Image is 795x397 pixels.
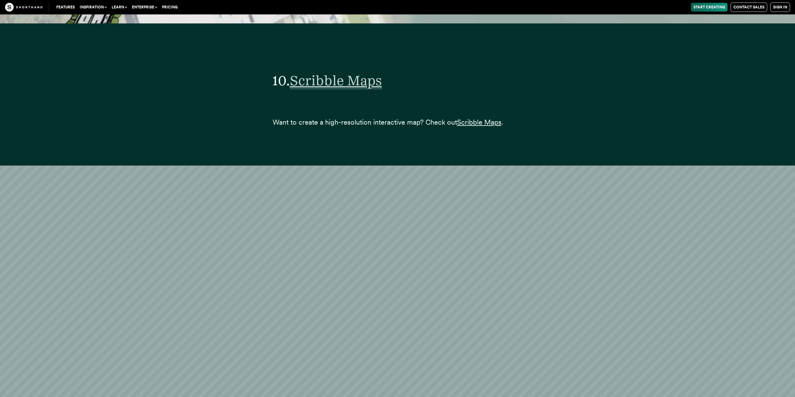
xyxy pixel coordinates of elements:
[290,72,382,89] a: Scribble Maps
[109,3,129,12] button: Learn
[691,3,727,12] a: Start Creating
[77,3,109,12] button: Inspiration
[54,3,77,12] a: Features
[770,2,790,12] a: Sign in
[273,118,457,126] span: Want to create a high-resolution interactive map? Check out
[731,2,767,12] a: Contact Sales
[5,3,43,12] img: The Craft
[129,3,159,12] button: Enterprise
[273,72,290,89] span: 10.
[159,3,180,12] a: Pricing
[501,118,503,126] span: .
[457,118,501,126] a: Scribble Maps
